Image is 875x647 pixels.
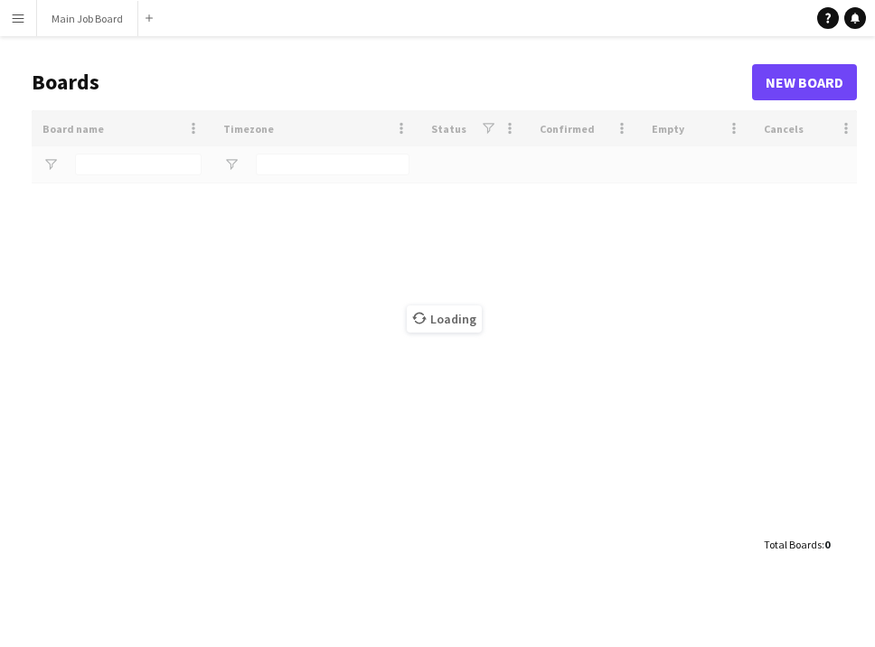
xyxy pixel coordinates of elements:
div: : [764,527,830,562]
button: Main Job Board [37,1,138,36]
span: 0 [824,538,830,551]
span: Loading [407,305,482,333]
a: New Board [752,64,857,100]
h1: Boards [32,69,752,96]
span: Total Boards [764,538,822,551]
